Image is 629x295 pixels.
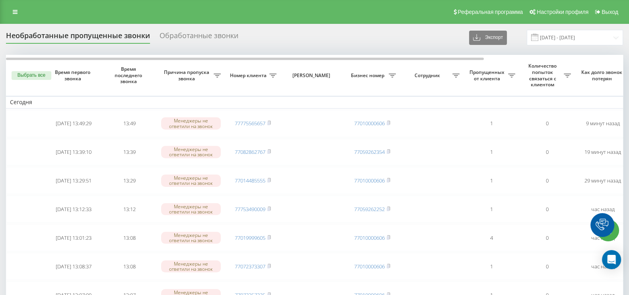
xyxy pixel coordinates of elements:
[235,148,265,155] a: 77082862767
[46,224,101,251] td: [DATE] 13:01:23
[463,167,519,194] td: 1
[52,69,95,82] span: Время первого звонка
[161,117,221,129] div: Менеджеры не ответили на звонок
[235,206,265,213] a: 77753490009
[46,167,101,194] td: [DATE] 13:29:51
[354,120,385,127] a: 77010000606
[458,9,523,15] span: Реферальная программа
[101,110,157,137] td: 13:49
[161,203,221,215] div: Менеджеры не ответили на звонок
[235,263,265,270] a: 77072373307
[235,177,265,184] a: 77014485555
[354,234,385,241] a: 77010000606
[12,71,51,80] button: Выбрать все
[161,146,221,158] div: Менеджеры не ответили на звонок
[101,196,157,223] td: 13:12
[463,196,519,223] td: 1
[46,139,101,166] td: [DATE] 13:39:10
[161,69,214,82] span: Причина пропуска звонка
[46,196,101,223] td: [DATE] 13:12:33
[354,206,385,213] a: 77059262252
[348,72,389,79] span: Бизнес номер
[161,175,221,186] div: Менеджеры не ответили на звонок
[235,120,265,127] a: 77775565657
[101,224,157,251] td: 13:08
[354,148,385,155] a: 77059262354
[519,167,575,194] td: 0
[519,224,575,251] td: 0
[46,253,101,280] td: [DATE] 13:08:37
[463,253,519,280] td: 1
[463,224,519,251] td: 4
[519,110,575,137] td: 0
[229,72,269,79] span: Номер клиента
[519,253,575,280] td: 0
[287,72,337,79] span: [PERSON_NAME]
[235,234,265,241] a: 77019999605
[537,9,588,15] span: Настройки профиля
[463,139,519,166] td: 1
[602,9,618,15] span: Выход
[161,232,221,244] div: Менеджеры не ответили на звонок
[523,63,564,87] span: Количество попыток связаться с клиентом
[46,110,101,137] td: [DATE] 13:49:29
[354,177,385,184] a: 77010000606
[519,196,575,223] td: 0
[519,139,575,166] td: 0
[467,69,508,82] span: Пропущенных от клиента
[101,167,157,194] td: 13:29
[6,31,150,44] div: Необработанные пропущенные звонки
[161,260,221,272] div: Менеджеры не ответили на звонок
[101,253,157,280] td: 13:08
[354,263,385,270] a: 77010000606
[463,110,519,137] td: 1
[160,31,238,44] div: Обработанные звонки
[101,139,157,166] td: 13:39
[469,31,507,45] button: Экспорт
[581,69,624,82] span: Как долго звонок потерян
[602,250,621,269] div: Open Intercom Messenger
[108,66,151,85] span: Время последнего звонка
[404,72,452,79] span: Сотрудник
